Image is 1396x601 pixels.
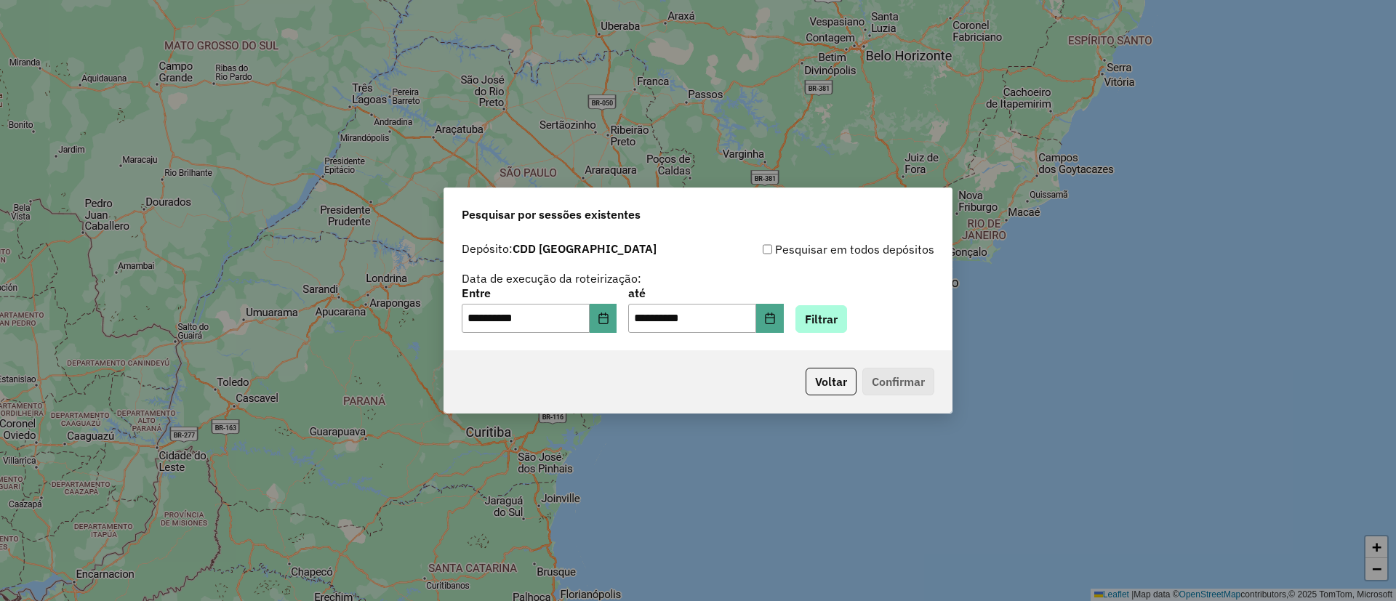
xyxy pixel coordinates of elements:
label: Data de execução da roteirização: [462,270,641,287]
label: até [628,284,783,302]
label: Depósito: [462,240,657,257]
label: Entre [462,284,617,302]
span: Pesquisar por sessões existentes [462,206,641,223]
button: Filtrar [795,305,847,333]
strong: CDD [GEOGRAPHIC_DATA] [513,241,657,256]
div: Pesquisar em todos depósitos [698,241,934,258]
button: Voltar [806,368,857,395]
button: Choose Date [590,304,617,333]
button: Choose Date [756,304,784,333]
